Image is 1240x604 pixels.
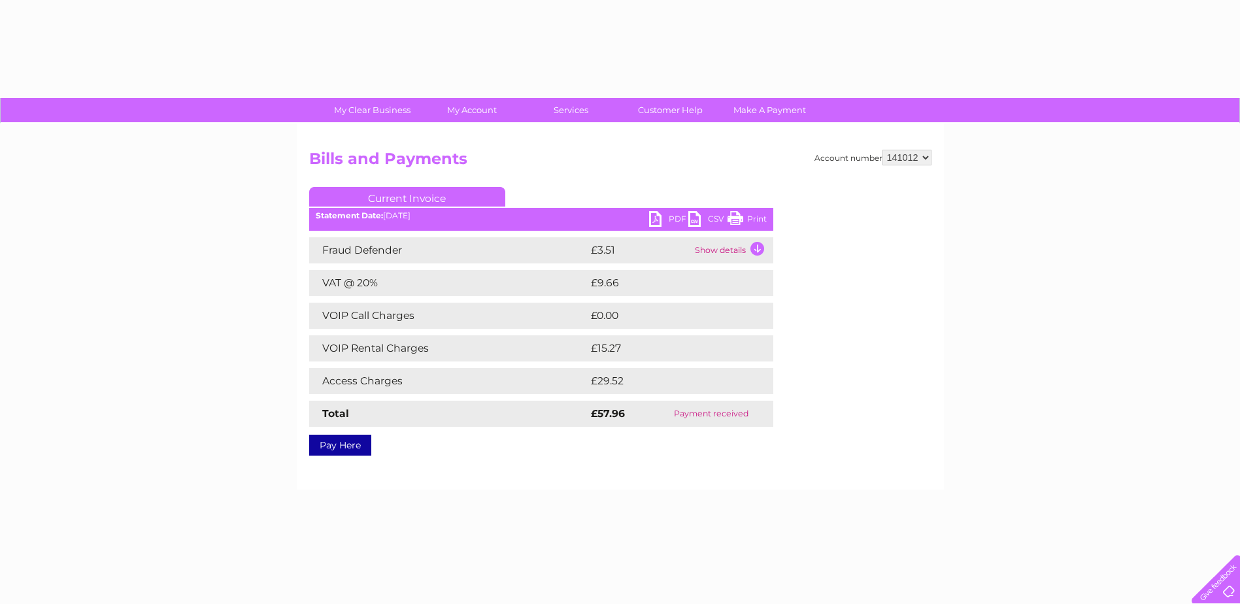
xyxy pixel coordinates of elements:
td: £29.52 [588,368,746,394]
td: Payment received [649,401,773,427]
td: £15.27 [588,335,745,361]
a: Customer Help [616,98,724,122]
h2: Bills and Payments [309,150,931,175]
td: £3.51 [588,237,692,263]
div: [DATE] [309,211,773,220]
a: Current Invoice [309,187,505,207]
td: VOIP Rental Charges [309,335,588,361]
b: Statement Date: [316,210,383,220]
td: Show details [692,237,773,263]
td: VOIP Call Charges [309,303,588,329]
td: Fraud Defender [309,237,588,263]
a: CSV [688,211,728,230]
td: Access Charges [309,368,588,394]
a: My Account [418,98,526,122]
div: Account number [814,150,931,165]
a: PDF [649,211,688,230]
td: £0.00 [588,303,743,329]
a: Services [517,98,625,122]
td: £9.66 [588,270,744,296]
a: Pay Here [309,435,371,456]
a: Print [728,211,767,230]
a: My Clear Business [318,98,426,122]
td: VAT @ 20% [309,270,588,296]
a: Make A Payment [716,98,824,122]
strong: Total [322,407,349,420]
strong: £57.96 [591,407,625,420]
